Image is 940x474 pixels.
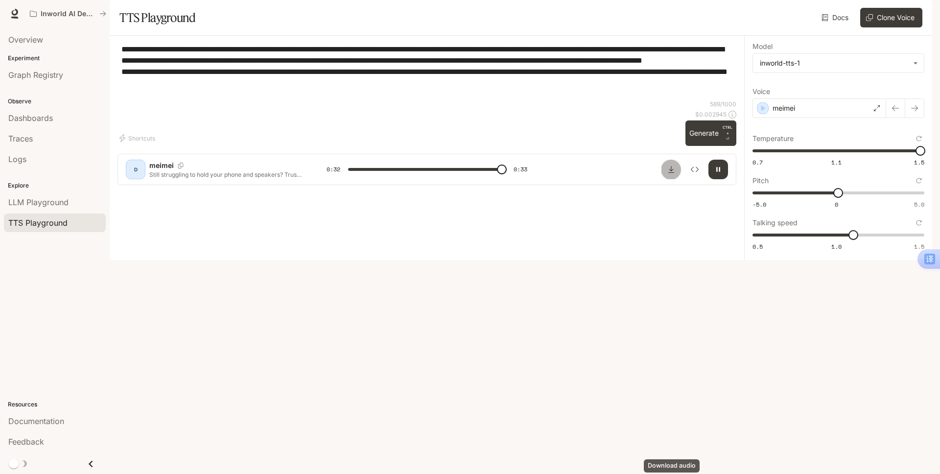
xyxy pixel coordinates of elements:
span: 0.7 [752,158,763,166]
span: 0 [835,200,838,209]
span: 1.1 [831,158,842,166]
div: Download audio [644,459,700,473]
button: Copy Voice ID [174,163,188,168]
div: D [128,162,143,177]
span: 0:33 [514,165,527,174]
span: 1.5 [914,158,924,166]
button: Inspect [685,160,705,179]
p: $ 0.002945 [695,110,727,118]
button: Download audio [661,160,681,179]
p: meimei [149,161,174,170]
p: Model [752,43,773,50]
button: Reset to default [914,175,924,186]
div: inworld-tts-1 [753,54,924,72]
a: Docs [820,8,852,27]
span: 5.0 [914,200,924,209]
p: Still struggling to hold your phone and speakers? Trust me, this product will make your life so m... [149,170,303,179]
p: Temperature [752,135,794,142]
span: -5.0 [752,200,766,209]
p: ⏎ [723,124,732,142]
span: 1.5 [914,242,924,251]
button: Reset to default [914,217,924,228]
p: Inworld AI Demos [41,10,95,18]
button: Reset to default [914,133,924,144]
span: 0:32 [327,165,340,174]
button: Shortcuts [117,130,159,146]
span: 1.0 [831,242,842,251]
p: Talking speed [752,219,798,226]
h1: TTS Playground [119,8,195,27]
p: meimei [773,103,795,113]
p: Voice [752,88,770,95]
p: Pitch [752,177,769,184]
button: All workspaces [25,4,111,24]
button: Clone Voice [860,8,922,27]
p: CTRL + [723,124,732,136]
p: 589 / 1000 [710,100,736,108]
button: GenerateCTRL +⏎ [685,120,736,146]
span: 0.5 [752,242,763,251]
div: inworld-tts-1 [760,58,908,68]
